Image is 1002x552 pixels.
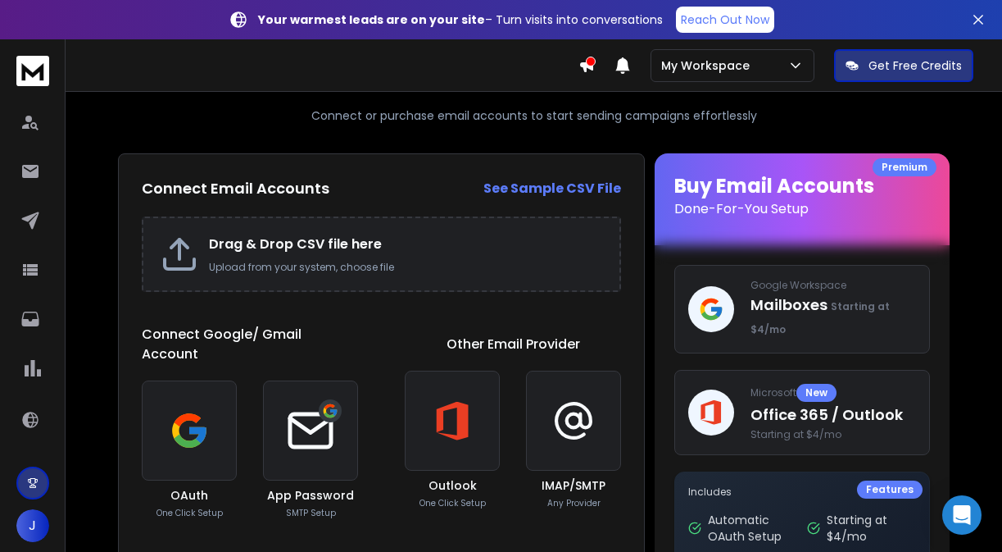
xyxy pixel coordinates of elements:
[750,384,916,402] p: Microsoft
[674,173,930,219] h1: Buy Email Accounts
[447,335,580,354] h1: Other Email Provider
[674,199,930,219] p: Done-For-You Setup
[258,11,663,28] p: – Turn visits into conversations
[827,512,916,545] p: Starting at $4/mo
[676,7,774,33] a: Reach Out Now
[547,497,601,509] p: Any Provider
[834,49,973,82] button: Get Free Credits
[688,486,916,499] p: Includes
[142,177,329,200] h2: Connect Email Accounts
[156,507,223,519] p: One Click Setup
[419,497,486,509] p: One Click Setup
[750,294,916,340] p: Mailboxes
[750,428,916,441] span: Starting at $4/mo
[428,477,477,494] h3: Outlook
[857,481,923,499] div: Features
[661,57,756,74] p: My Workspace
[483,179,621,198] a: See Sample CSV File
[16,56,49,86] img: logo
[942,495,982,535] div: Open Intercom Messenger
[311,107,757,124] p: Connect or purchase email accounts to start sending campaigns effortlessly
[796,384,837,402] div: New
[750,279,916,292] p: Google Workspace
[16,509,49,542] button: J
[209,235,603,254] h2: Drag & Drop CSV file here
[868,57,962,74] p: Get Free Credits
[542,477,605,494] h3: IMAP/SMTP
[170,487,208,504] h3: OAuth
[142,325,358,364] h1: Connect Google/ Gmail Account
[258,11,485,28] strong: Your warmest leads are on your site
[873,158,936,176] div: Premium
[267,487,354,504] h3: App Password
[681,11,769,28] p: Reach Out Now
[708,512,797,545] p: Automatic OAuth Setup
[750,404,916,427] p: Office 365 / Outlook
[209,261,603,274] p: Upload from your system, choose file
[286,507,336,519] p: SMTP Setup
